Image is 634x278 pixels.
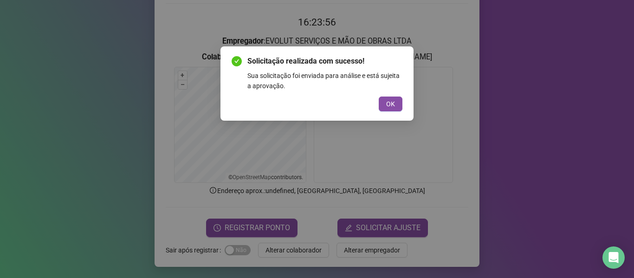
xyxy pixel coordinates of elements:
[602,246,625,269] div: Open Intercom Messenger
[247,71,402,91] div: Sua solicitação foi enviada para análise e está sujeita a aprovação.
[247,56,402,67] span: Solicitação realizada com sucesso!
[379,97,402,111] button: OK
[386,99,395,109] span: OK
[232,56,242,66] span: check-circle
